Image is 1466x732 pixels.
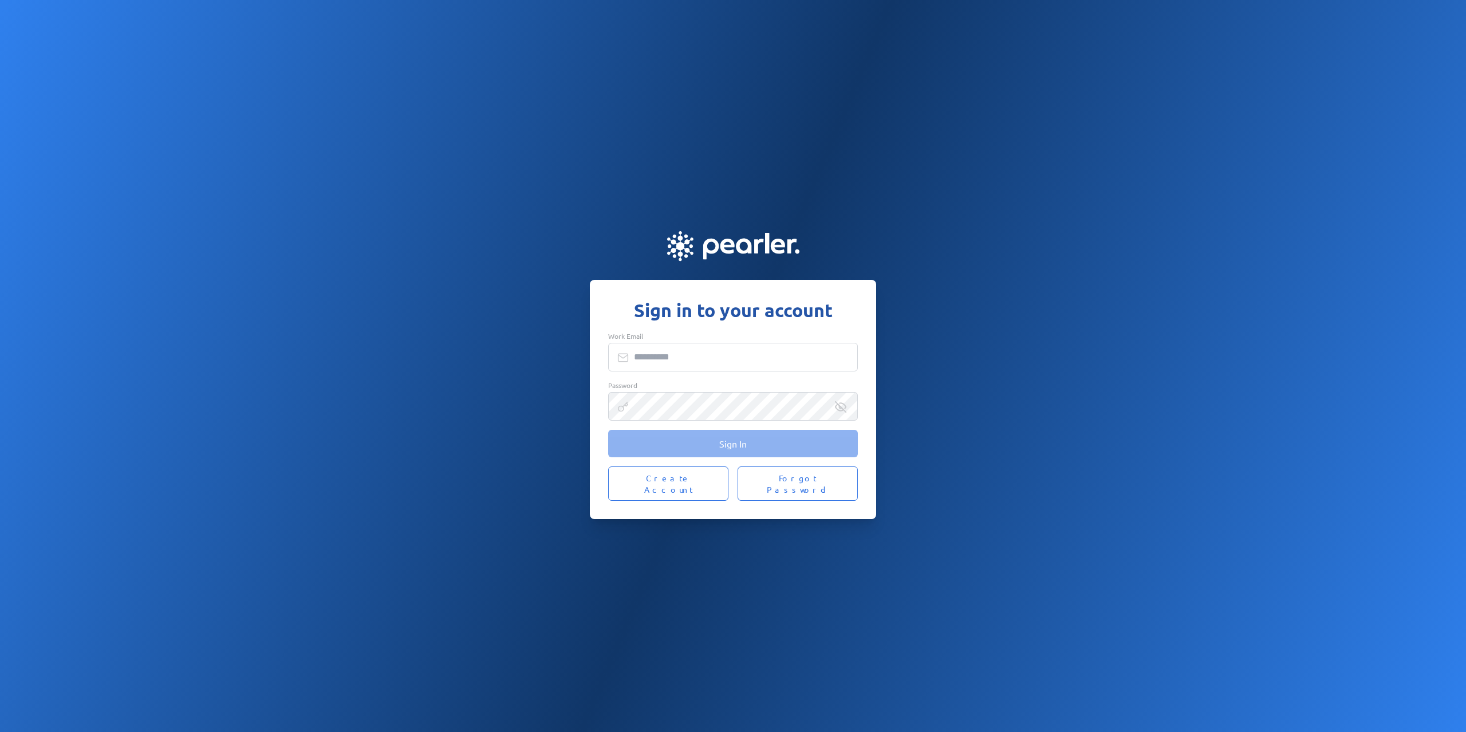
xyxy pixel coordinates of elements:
span: Forgot Password [751,472,844,495]
span: Password [608,381,637,390]
button: Create Account [608,466,728,501]
button: Sign In [608,430,858,457]
span: Work Email [608,331,643,341]
button: Forgot Password [738,466,858,501]
div: Reveal Password [835,401,846,413]
h1: Sign in to your account [608,298,858,322]
span: Create Account [622,472,715,495]
span: Sign In [719,438,747,449]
